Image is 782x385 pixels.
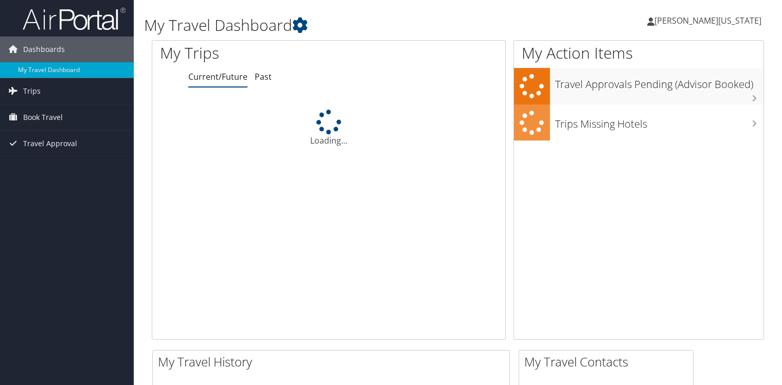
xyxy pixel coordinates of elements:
a: Trips Missing Hotels [514,104,763,141]
img: airportal-logo.png [23,7,126,31]
h3: Trips Missing Hotels [555,112,763,131]
h3: Travel Approvals Pending (Advisor Booked) [555,72,763,92]
a: Past [255,71,272,82]
a: [PERSON_NAME][US_STATE] [647,5,772,36]
a: Current/Future [188,71,247,82]
span: [PERSON_NAME][US_STATE] [654,15,761,26]
h2: My Travel History [158,353,509,371]
a: Travel Approvals Pending (Advisor Booked) [514,68,763,104]
span: Book Travel [23,104,63,130]
div: Loading... [152,110,505,147]
span: Dashboards [23,37,65,62]
h1: My Trips [160,42,350,64]
h1: My Action Items [514,42,763,64]
span: Travel Approval [23,131,77,156]
h2: My Travel Contacts [524,353,693,371]
h1: My Travel Dashboard [144,14,562,36]
span: Trips [23,78,41,104]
